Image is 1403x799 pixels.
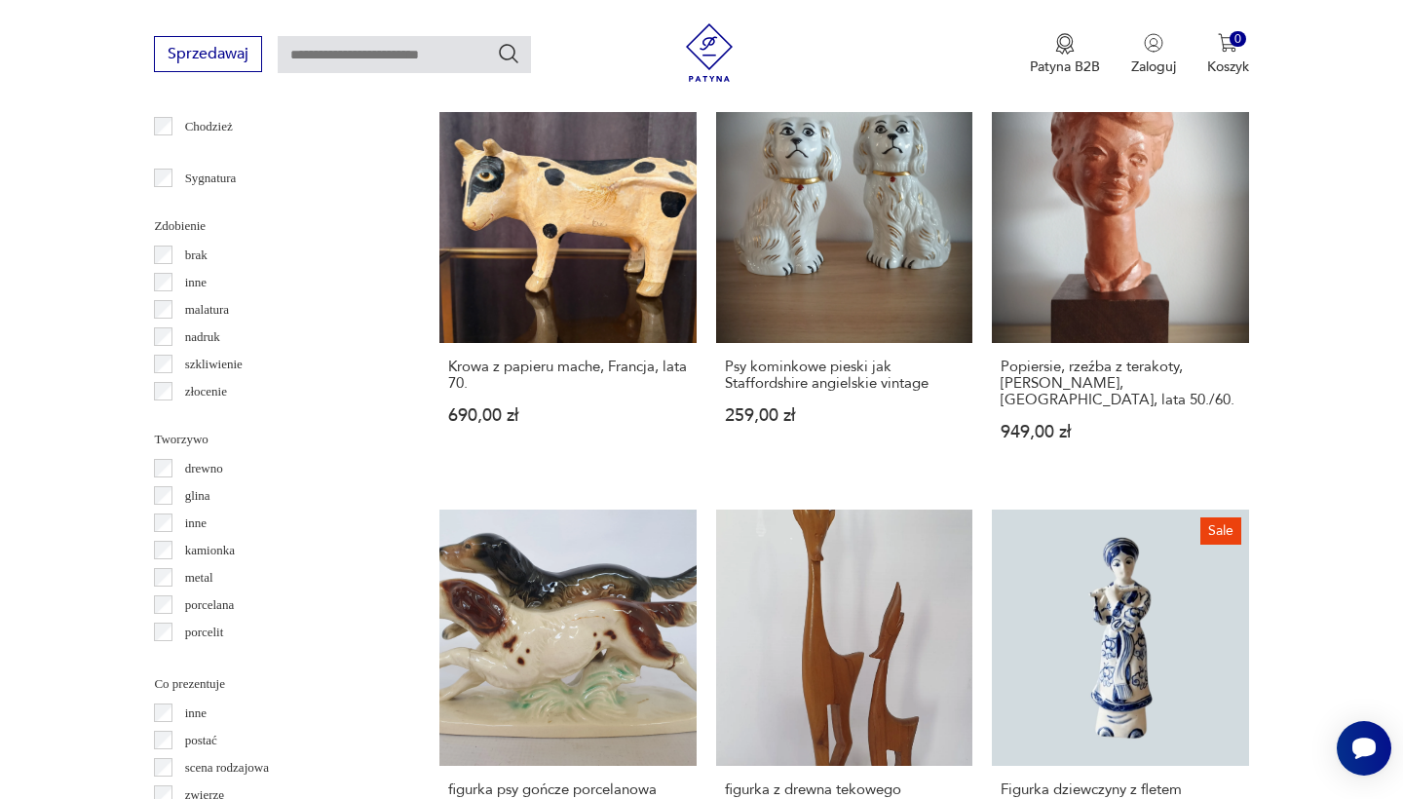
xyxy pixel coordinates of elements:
button: Szukaj [497,42,520,65]
p: 690,00 zł [448,407,687,424]
a: Psy kominkowe pieski jak Staffordshire angielskie vintagePsy kominkowe pieski jak Staffordshire a... [716,86,972,477]
p: Ćmielów [185,143,232,165]
button: Patyna B2B [1030,33,1100,76]
img: Ikona medalu [1055,33,1075,55]
p: kamionka [185,540,235,561]
a: Sprzedawaj [154,49,262,62]
iframe: Smartsupp widget button [1337,721,1391,776]
button: Sprzedawaj [154,36,262,72]
p: metal [185,567,213,589]
p: inne [185,272,207,293]
button: Zaloguj [1131,33,1176,76]
h3: Krowa z papieru mache, Francja, lata 70. [448,359,687,392]
p: inne [185,513,207,534]
img: Ikona koszyka [1218,33,1237,53]
p: Patyna B2B [1030,57,1100,76]
a: Ikona medaluPatyna B2B [1030,33,1100,76]
p: Zdobienie [154,215,393,237]
p: 259,00 zł [725,407,964,424]
p: 949,00 zł [1001,424,1239,440]
div: 0 [1230,31,1246,48]
p: scena rodzajowa [185,757,269,779]
a: Krowa z papieru mache, Francja, lata 70.Krowa z papieru mache, Francja, lata 70.690,00 zł [439,86,696,477]
p: Co prezentuje [154,673,393,695]
p: brak [185,245,208,266]
img: Patyna - sklep z meblami i dekoracjami vintage [680,23,739,82]
p: glina [185,485,210,507]
p: Chodzież [185,116,233,137]
p: postać [185,730,217,751]
p: steatyt [185,649,218,670]
img: Ikonka użytkownika [1144,33,1163,53]
p: Zaloguj [1131,57,1176,76]
p: nadruk [185,326,220,348]
p: inne [185,703,207,724]
p: porcelana [185,594,235,616]
h3: Psy kominkowe pieski jak Staffordshire angielskie vintage [725,359,964,392]
button: 0Koszyk [1207,33,1249,76]
p: szkliwienie [185,354,243,375]
p: Sygnatura [185,168,237,189]
p: Tworzywo [154,429,393,450]
a: Popiersie, rzeźba z terakoty, Paul Serste, Belgia, lata 50./60.Popiersie, rzeźba z terakoty, [PER... [992,86,1248,477]
h3: Figurka dziewczyny z fletem [1001,781,1239,798]
p: Koszyk [1207,57,1249,76]
p: złocenie [185,381,227,402]
p: porcelit [185,622,224,643]
h3: Popiersie, rzeźba z terakoty, [PERSON_NAME], [GEOGRAPHIC_DATA], lata 50./60. [1001,359,1239,408]
p: malatura [185,299,229,321]
p: drewno [185,458,223,479]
